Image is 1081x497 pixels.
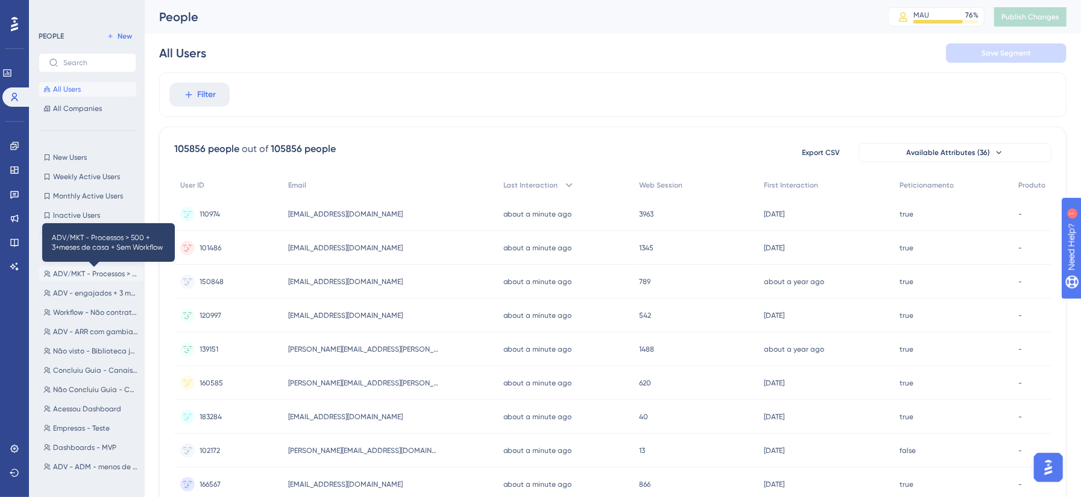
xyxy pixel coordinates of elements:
span: - [1018,344,1022,354]
span: - [1018,311,1022,320]
time: [DATE] [764,311,784,320]
span: ADV - ADM - menos de 20 Procs [53,462,139,472]
time: about a minute ago [503,480,572,489]
span: - [1018,277,1022,286]
span: false [900,446,916,455]
div: 76 % [965,10,979,20]
time: [DATE] [764,210,784,218]
span: All Users [53,84,81,94]
input: Search [63,59,126,67]
div: out of [242,142,268,156]
div: MAU [913,10,929,20]
span: Save Segment [982,48,1031,58]
button: New Users [39,150,136,165]
button: Time Produto [39,247,143,262]
div: People [159,8,858,25]
span: 120997 [200,311,221,320]
span: 139151 [200,344,218,354]
span: [PERSON_NAME][EMAIL_ADDRESS][DOMAIN_NAME] [288,446,439,455]
button: Workflow - Não contratou [39,305,143,320]
span: [PERSON_NAME][EMAIL_ADDRESS][PERSON_NAME][DOMAIN_NAME] [288,344,439,354]
span: - [1018,209,1022,219]
span: New [118,31,132,41]
span: [EMAIL_ADDRESS][DOMAIN_NAME] [288,243,403,253]
button: All Companies [39,101,136,116]
span: true [900,480,913,489]
span: 110974 [200,209,220,219]
span: ADV/MKT - Processos > 500 + 3+meses de casa + Sem Workflow [53,269,139,279]
span: Available Attributes (36) [907,148,991,157]
time: about a minute ago [503,244,572,252]
button: Não visto - Biblioteca jurídica [39,344,143,358]
button: All Users [39,82,136,97]
time: about a year ago [764,345,824,353]
button: Inactive Users [39,208,136,223]
span: Concluiu Guia - Canais de Integração [53,366,139,375]
span: 620 [639,378,651,388]
span: Peticionamento [900,180,954,190]
span: 166567 [200,480,221,489]
span: Filter [198,87,216,102]
time: about a minute ago [503,311,572,320]
span: 1488 [639,344,654,354]
span: Publish Changes [1001,12,1059,22]
span: Dashboards - MVP [53,443,116,452]
span: true [900,243,913,253]
time: about a year ago [764,277,824,286]
time: [DATE] [764,244,784,252]
span: All Companies [53,104,102,113]
span: [EMAIL_ADDRESS][DOMAIN_NAME] [288,277,403,286]
button: Available Attributes (36) [859,143,1051,162]
span: Não visto - Biblioteca jurídica [53,346,139,356]
button: Publish Changes [994,7,1067,27]
span: true [900,311,913,320]
span: - [1018,243,1022,253]
span: [EMAIL_ADDRESS][DOMAIN_NAME] [288,412,403,422]
iframe: UserGuiding AI Assistant Launcher [1030,449,1067,486]
span: New Users [53,153,87,162]
span: Last Interaction [503,180,558,190]
span: 866 [639,480,651,489]
button: ADV/MKT - Processos > 500 + 3+meses de casa + Sem Workflow [39,267,143,281]
span: - [1018,378,1022,388]
span: Workflow - Não contratou [53,308,139,317]
span: Weekly Active Users [53,172,120,182]
div: 1 [84,6,87,16]
time: [DATE] [764,413,784,421]
span: true [900,209,913,219]
span: User ID [180,180,204,190]
button: Monthly Active Users [39,189,136,203]
span: true [900,344,913,354]
span: ADV - ARR com gambiarra nos planos de contas [53,327,139,337]
span: [PERSON_NAME][EMAIL_ADDRESS][PERSON_NAME][DOMAIN_NAME] [288,378,439,388]
span: true [900,378,913,388]
time: about a minute ago [503,379,572,387]
span: [EMAIL_ADDRESS][DOMAIN_NAME] [288,480,403,489]
span: Não Concluiu Guia - Canais de Integração [53,385,139,394]
time: [DATE] [764,379,784,387]
span: 1345 [639,243,654,253]
button: Filter [169,83,230,107]
span: 13 [639,446,645,455]
button: ADV - ARR com gambiarra nos planos de contas [39,324,143,339]
time: [DATE] [764,480,784,489]
span: 542 [639,311,651,320]
button: New [102,29,136,43]
time: about a minute ago [503,413,572,421]
button: Não Concluiu Guia - Canais de Integração [39,382,143,397]
span: Produto [1018,180,1045,190]
span: ADV - engajados + 3 meses + Mrr>500 + nro. procs. > 1000 + Sem Peticiona [53,288,139,298]
span: 183284 [200,412,222,422]
span: Web Session [639,180,682,190]
span: - [1018,446,1022,455]
div: 105856 people [174,142,239,156]
time: about a minute ago [503,345,572,353]
span: 150848 [200,277,224,286]
time: [DATE] [764,446,784,455]
button: ADV - ADM - menos de 20 Procs [39,460,143,474]
span: Acessou Dashboard [53,404,121,414]
span: Need Help? [28,3,75,17]
time: about a minute ago [503,446,572,455]
div: PEOPLE [39,31,64,41]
